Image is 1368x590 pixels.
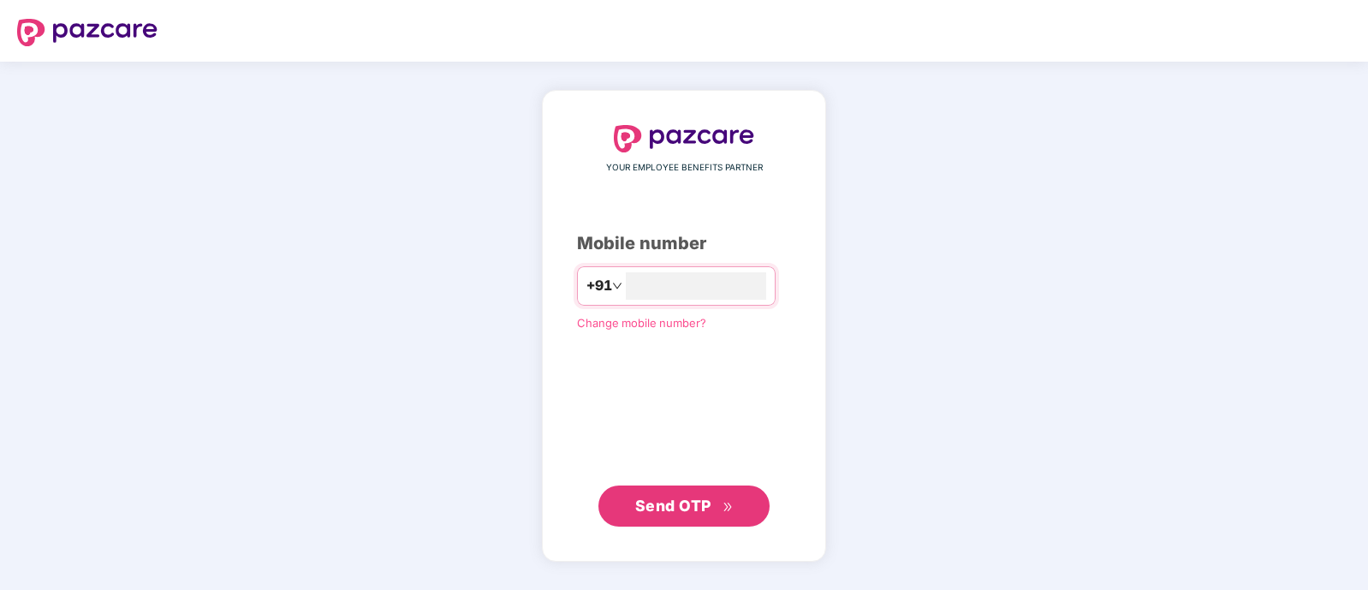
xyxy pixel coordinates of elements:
[598,486,770,527] button: Send OTPdouble-right
[577,230,791,257] div: Mobile number
[612,281,622,291] span: down
[17,19,158,46] img: logo
[635,497,711,515] span: Send OTP
[586,275,612,296] span: +91
[614,125,754,152] img: logo
[606,161,763,175] span: YOUR EMPLOYEE BENEFITS PARTNER
[723,502,734,513] span: double-right
[577,316,706,330] a: Change mobile number?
